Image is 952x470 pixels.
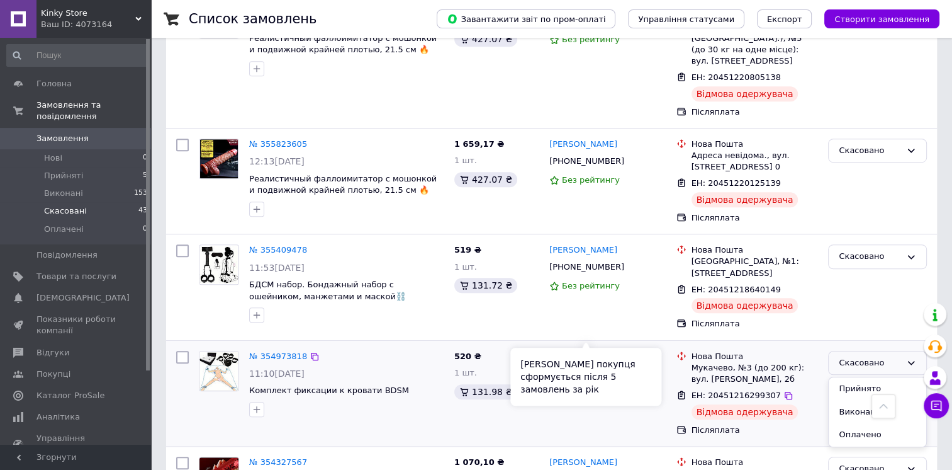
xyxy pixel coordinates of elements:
button: Завантажити звіт по пром-оплаті [437,9,615,28]
button: Експорт [757,9,812,28]
span: Оплачені [44,224,84,235]
div: 427.07 ₴ [454,32,517,47]
li: Оплачено [829,423,926,447]
div: Післяплата [692,318,819,330]
span: 519 ₴ [454,245,481,255]
input: Пошук [6,44,148,67]
h1: Список замовлень [189,11,316,26]
span: Показники роботи компанії [36,314,116,336]
div: Скасовано [839,144,901,158]
div: Відмова одержувача [692,404,798,420]
span: 12:13[DATE] [249,156,305,166]
span: Товари та послуги [36,271,116,282]
span: Без рейтингу [562,175,620,185]
div: Мукачево, №3 (до 200 кг): вул. [PERSON_NAME], 2б [692,362,819,385]
a: № 355409478 [249,245,307,255]
span: [DEMOGRAPHIC_DATA] [36,292,130,304]
span: Замовлення [36,133,89,144]
a: № 354327567 [249,457,307,467]
span: 1 659,17 ₴ [454,139,504,149]
div: 131.72 ₴ [454,278,517,293]
li: Виконано [829,401,926,424]
div: 427.07 ₴ [454,172,517,187]
span: 43 [138,205,147,217]
span: Відгуки [36,347,69,358]
a: [PERSON_NAME] [549,139,617,151]
span: 5 [143,170,147,181]
span: Завантажити звіт по пром-оплаті [447,13,605,25]
div: м. [GEOGRAPHIC_DATA] ([GEOGRAPHIC_DATA], [GEOGRAPHIC_DATA].), №5 (до 30 кг на одне місце): вул. [... [692,9,819,67]
span: Аналітика [36,411,80,423]
span: Створити замовлення [834,14,929,24]
div: Післяплата [692,212,819,224]
span: 1 шт. [454,368,477,377]
a: Реалистичный фаллоимитатор с мошонкой и подвижной крайней плотью, 21.5 см 🔥 [249,174,437,195]
div: Адреса невідома., вул. [STREET_ADDRESS] 0 [692,150,819,173]
span: Управління сайтом [36,433,116,456]
div: Скасовано [839,250,901,263]
span: Повідомлення [36,249,98,261]
div: Нова Пошта [692,139,819,150]
div: [GEOGRAPHIC_DATA], №1: [STREET_ADDRESS] [692,256,819,278]
span: ЕН: 20451220125139 [692,178,781,188]
div: [PHONE_NUMBER] [547,153,627,169]
span: Kinky Store [41,8,135,19]
span: Замовлення та повідомлення [36,100,151,122]
span: Експорт [767,14,802,24]
span: 1 шт. [454,156,477,165]
span: 0 [143,224,147,235]
img: Фото товару [199,352,238,391]
a: [PERSON_NAME] [549,244,617,256]
span: ЕН: 20451220805138 [692,72,781,82]
span: 1 070,10 ₴ [454,457,504,467]
span: Нові [44,152,62,164]
div: Нова Пошта [692,351,819,362]
a: Фото товару [199,351,239,391]
a: Фото товару [199,244,239,285]
span: 11:10[DATE] [249,369,305,379]
span: ЕН: 20451216299307 [692,391,781,400]
a: Створити замовлення [812,14,939,23]
span: Каталог ProSale [36,390,104,401]
div: Відмова одержувача [692,298,798,313]
div: Відмова одержувача [692,192,798,207]
span: 153 [134,188,147,199]
a: Фото товару [199,139,239,179]
a: БДСМ набор. Бондажный набор с ошейником, манжетами и маской⛓️ [249,280,406,301]
span: Без рейтингу [562,35,620,44]
button: Управління статусами [628,9,744,28]
span: 520 ₴ [454,352,481,361]
a: [PERSON_NAME] [549,457,617,469]
div: 131.98 ₴ [454,384,517,399]
span: 1 шт. [454,262,477,272]
img: Фото товару [199,246,238,284]
span: Скасовані [44,205,87,217]
div: Післяплата [692,106,819,118]
span: Покупці [36,369,70,380]
div: Післяплата [692,425,819,436]
div: Нова Пошта [692,244,819,256]
span: 0 [143,152,147,164]
span: Управління статусами [638,14,734,24]
a: Комплект фиксации к кровати BDSM [249,386,409,395]
div: [PERSON_NAME] покупця сформується після 5 замовлень за рік [510,348,661,406]
div: [PHONE_NUMBER] [547,259,627,275]
a: № 354973818 [249,352,307,361]
span: ЕН: 20451218640149 [692,285,781,294]
div: Скасовано [839,357,901,370]
span: Без рейтингу [562,281,620,290]
span: Головна [36,78,72,89]
a: № 355823605 [249,139,307,149]
span: Виконані [44,188,83,199]
div: Ваш ID: 4073164 [41,19,151,30]
span: 11:53[DATE] [249,263,305,273]
button: Створити замовлення [824,9,939,28]
li: Прийнято [829,377,926,401]
div: Нова Пошта [692,457,819,468]
button: Чат з покупцем [924,393,949,418]
div: Відмова одержувача [692,86,798,101]
img: Фото товару [200,139,238,178]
